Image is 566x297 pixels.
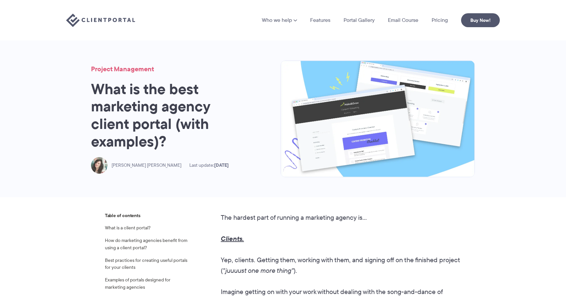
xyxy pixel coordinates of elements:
[105,212,188,219] span: Table of contents
[310,18,330,23] a: Features
[214,161,229,169] time: [DATE]
[221,255,461,276] p: Yep, clients. Getting them, working with them, and signing off on the finished project ( ).
[262,18,297,23] a: Who we help
[105,257,187,271] a: Best practices for creating useful portals for your clients
[461,13,500,27] a: Buy Now!
[388,18,418,23] a: Email Course
[112,162,181,168] span: [PERSON_NAME] [PERSON_NAME]
[105,224,151,231] a: What is a client portal?
[344,18,375,23] a: Portal Gallery
[105,276,170,290] a: Examples of portals designed for marketing agencies
[105,237,187,251] a: How do marketing agencies benefit from using a client portal?
[223,266,294,275] em: "juuuust one more thing"
[91,81,250,150] h1: What is the best marketing agency client portal (with examples)?
[432,18,448,23] a: Pricing
[189,162,229,168] span: Last update:
[221,234,244,244] strong: Clients.
[221,212,461,223] p: The hardest part of running a marketing agency is...
[91,64,154,74] a: Project Management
